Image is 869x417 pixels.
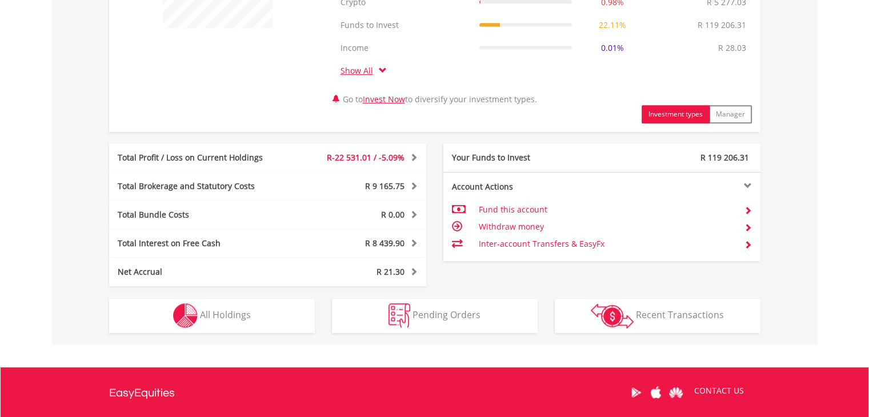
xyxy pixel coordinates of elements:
td: R 28.03 [712,37,752,59]
span: R 119 206.31 [700,152,749,163]
img: holdings-wht.png [173,303,198,328]
span: R 21.30 [377,266,405,277]
td: 0.01% [578,37,647,59]
a: CONTACT US [686,375,752,407]
div: Total Bundle Costs [109,209,294,220]
td: Funds to Invest [335,14,474,37]
div: Total Interest on Free Cash [109,238,294,249]
button: Pending Orders [332,299,538,333]
button: Recent Transactions [555,299,760,333]
a: Show All [341,65,379,76]
td: Income [335,37,474,59]
a: Google Play [626,375,646,410]
a: Huawei [666,375,686,410]
a: Invest Now [363,94,405,105]
td: Inter-account Transfers & EasyFx [478,235,735,252]
span: Pending Orders [413,308,480,321]
button: Investment types [642,105,710,123]
td: R 119 206.31 [692,14,752,37]
td: 22.11% [578,14,647,37]
div: Your Funds to Invest [443,152,602,163]
span: R 0.00 [381,209,405,220]
button: All Holdings [109,299,315,333]
div: Account Actions [443,181,602,193]
div: Total Brokerage and Statutory Costs [109,181,294,192]
button: Manager [709,105,752,123]
img: pending_instructions-wht.png [389,303,410,328]
span: All Holdings [200,308,251,321]
img: transactions-zar-wht.png [591,303,634,328]
a: Apple [646,375,666,410]
td: Fund this account [478,201,735,218]
td: Withdraw money [478,218,735,235]
div: Net Accrual [109,266,294,278]
span: R 9 165.75 [365,181,405,191]
div: Total Profit / Loss on Current Holdings [109,152,294,163]
span: R-22 531.01 / -5.09% [327,152,405,163]
span: Recent Transactions [636,308,724,321]
span: R 8 439.90 [365,238,405,248]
